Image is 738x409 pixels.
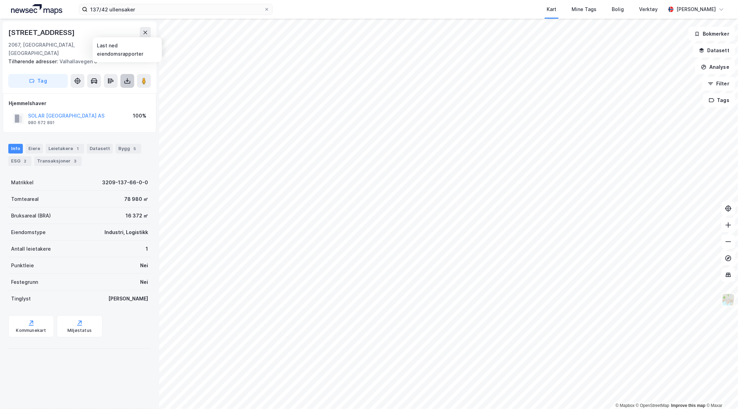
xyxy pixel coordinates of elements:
[11,4,62,15] img: logo.a4113a55bc3d86da70a041830d287a7e.svg
[636,403,669,408] a: OpenStreetMap
[104,228,148,236] div: Industri, Logistikk
[34,156,82,166] div: Transaksjoner
[124,195,148,203] div: 78 980 ㎡
[8,41,111,57] div: 2067, [GEOGRAPHIC_DATA], [GEOGRAPHIC_DATA]
[88,4,264,15] input: Søk på adresse, matrikkel, gårdeiere, leietakere eller personer
[16,328,46,333] div: Kommunekart
[11,295,31,303] div: Tinglyst
[22,158,29,165] div: 2
[676,5,716,13] div: [PERSON_NAME]
[146,245,148,253] div: 1
[126,212,148,220] div: 16 372 ㎡
[703,376,738,409] div: Kontrollprogram for chat
[702,77,735,91] button: Filter
[693,44,735,57] button: Datasett
[547,5,556,13] div: Kart
[102,178,148,187] div: 3209-137-66-0-0
[8,74,68,88] button: Tag
[46,144,84,154] div: Leietakere
[572,5,596,13] div: Mine Tags
[9,99,151,108] div: Hjemmelshaver
[703,376,738,409] iframe: Chat Widget
[612,5,624,13] div: Bolig
[111,41,151,57] div: Ullensaker, 137/66
[11,261,34,270] div: Punktleie
[11,195,39,203] div: Tomteareal
[8,144,23,154] div: Info
[74,145,81,152] div: 1
[11,278,38,286] div: Festegrunn
[11,245,51,253] div: Antall leietakere
[108,295,148,303] div: [PERSON_NAME]
[11,228,46,236] div: Eiendomstype
[8,156,31,166] div: ESG
[671,403,705,408] a: Improve this map
[639,5,658,13] div: Verktøy
[703,93,735,107] button: Tags
[8,27,76,38] div: [STREET_ADDRESS]
[72,158,79,165] div: 3
[140,278,148,286] div: Nei
[722,293,735,306] img: Z
[116,144,141,154] div: Bygg
[695,60,735,74] button: Analyse
[26,144,43,154] div: Eiere
[11,212,51,220] div: Bruksareal (BRA)
[28,120,55,126] div: 980 672 891
[87,144,113,154] div: Datasett
[8,57,145,66] div: Valhallavegen 8
[140,261,148,270] div: Nei
[689,27,735,41] button: Bokmerker
[131,145,138,152] div: 5
[11,178,34,187] div: Matrikkel
[133,112,146,120] div: 100%
[616,403,635,408] a: Mapbox
[8,58,60,64] span: Tilhørende adresser:
[67,328,92,333] div: Miljøstatus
